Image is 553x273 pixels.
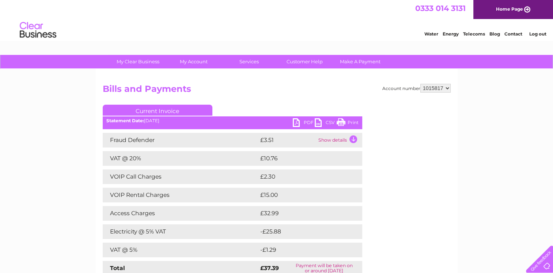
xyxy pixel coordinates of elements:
[317,133,362,147] td: Show details
[258,169,345,184] td: £2.30
[103,84,451,98] h2: Bills and Payments
[258,224,349,239] td: -£25.88
[274,55,335,68] a: Customer Help
[103,224,258,239] td: Electricity @ 5% VAT
[489,31,500,37] a: Blog
[103,188,258,202] td: VOIP Rental Charges
[382,84,451,93] div: Account number
[103,243,258,257] td: VAT @ 5%
[529,31,546,37] a: Log out
[443,31,459,37] a: Energy
[258,188,347,202] td: £15.00
[258,206,348,221] td: £32.99
[103,206,258,221] td: Access Charges
[415,4,466,13] a: 0333 014 3131
[258,133,317,147] td: £3.51
[19,19,57,41] img: logo.png
[163,55,224,68] a: My Account
[103,118,362,123] div: [DATE]
[104,4,450,35] div: Clear Business is a trading name of Verastar Limited (registered in [GEOGRAPHIC_DATA] No. 3667643...
[106,118,144,123] b: Statement Date:
[293,118,315,129] a: PDF
[103,133,258,147] td: Fraud Defender
[219,55,279,68] a: Services
[504,31,522,37] a: Contact
[103,105,212,116] a: Current Invoice
[103,169,258,184] td: VOIP Call Charges
[463,31,485,37] a: Telecoms
[258,151,347,166] td: £10.76
[330,55,390,68] a: Make A Payment
[260,265,279,272] strong: £37.39
[258,243,346,257] td: -£1.29
[103,151,258,166] td: VAT @ 20%
[108,55,168,68] a: My Clear Business
[315,118,337,129] a: CSV
[424,31,438,37] a: Water
[337,118,359,129] a: Print
[110,265,125,272] strong: Total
